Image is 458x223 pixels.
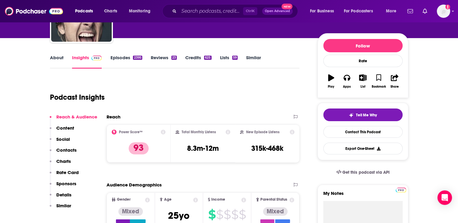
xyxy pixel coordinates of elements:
p: 93 [129,142,149,154]
a: Credits625 [185,55,211,69]
span: Age [164,198,171,202]
span: Monitoring [129,7,150,15]
span: More [386,7,396,15]
span: $ [208,210,216,219]
span: For Business [310,7,334,15]
div: 625 [204,56,211,60]
div: Search podcasts, credits, & more... [168,4,304,18]
button: tell me why sparkleTell Me Why [323,108,403,121]
span: New [282,4,292,9]
div: Mixed [263,207,288,216]
p: Social [56,136,70,142]
button: Show profile menu [437,5,450,18]
a: InsightsPodchaser Pro [72,55,102,69]
a: Reviews23 [151,55,177,69]
button: Play [323,70,339,92]
a: Similar [246,55,261,69]
div: 23 [171,56,177,60]
h2: Audience Demographics [107,182,162,188]
input: Search podcasts, credits, & more... [179,6,243,16]
div: Open Intercom Messenger [437,190,452,205]
span: Gender [117,198,130,202]
span: Parental Status [260,198,287,202]
span: For Podcasters [344,7,373,15]
button: Similar [50,203,71,214]
span: $ [216,210,223,219]
p: Details [56,192,71,198]
span: 25 yo [168,210,189,221]
div: Share [390,85,399,89]
p: Similar [56,203,71,208]
a: Get this podcast via API [331,165,394,180]
h3: 315k-468k [251,144,283,153]
button: Sponsors [50,181,76,192]
svg: Add a profile image [445,5,450,9]
button: Apps [339,70,355,92]
span: Income [211,198,225,202]
h2: Power Score™ [119,130,143,134]
span: Podcasts [75,7,93,15]
p: Reach & Audience [56,114,97,120]
a: Lists59 [220,55,238,69]
span: $ [231,210,238,219]
p: Contacts [56,147,77,153]
a: About [50,55,64,69]
button: Charts [50,158,71,170]
h2: Total Monthly Listens [182,130,216,134]
button: Open AdvancedNew [262,8,293,15]
img: Podchaser - Follow, Share and Rate Podcasts [5,5,63,17]
h1: Podcast Insights [50,93,105,102]
span: Get this podcast via API [342,170,389,175]
button: Reach & Audience [50,114,97,125]
img: Podchaser Pro [91,56,102,60]
a: Contact This Podcast [323,126,403,138]
img: User Profile [437,5,450,18]
span: Open Advanced [265,10,290,13]
p: Content [56,125,74,131]
div: 2395 [133,56,142,60]
div: Play [328,85,334,89]
button: Bookmark [371,70,387,92]
button: List [355,70,371,92]
button: Export One-Sheet [323,143,403,154]
button: Follow [323,39,403,52]
button: open menu [382,6,404,16]
div: Apps [343,85,351,89]
a: Episodes2395 [110,55,142,69]
button: open menu [306,6,341,16]
a: Pro website [396,187,406,192]
button: Content [50,125,74,136]
button: Contacts [50,147,77,158]
span: Logged in as BenLaurro [437,5,450,18]
button: Social [50,136,70,147]
img: Podchaser Pro [396,188,406,192]
div: 59 [232,56,238,60]
img: tell me why sparkle [349,113,354,118]
a: Charts [100,6,121,16]
span: Tell Me Why [356,113,377,118]
div: Rate [323,55,403,67]
p: Charts [56,158,71,164]
h2: Reach [107,114,120,120]
div: List [361,85,365,89]
a: Show notifications dropdown [405,6,415,16]
button: open menu [340,6,382,16]
p: Sponsors [56,181,76,186]
button: open menu [125,6,158,16]
span: Ctrl K [243,7,257,15]
span: $ [239,210,246,219]
p: Rate Card [56,170,79,175]
div: Bookmark [371,85,386,89]
button: open menu [71,6,101,16]
button: Rate Card [50,170,79,181]
h3: 8.3m-12m [187,144,219,153]
button: Details [50,192,71,203]
div: Mixed [118,207,143,216]
span: $ [224,210,231,219]
h2: New Episode Listens [246,130,279,134]
button: Share [387,70,402,92]
span: Charts [104,7,117,15]
a: Show notifications dropdown [420,6,430,16]
label: My Notes [323,190,403,201]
